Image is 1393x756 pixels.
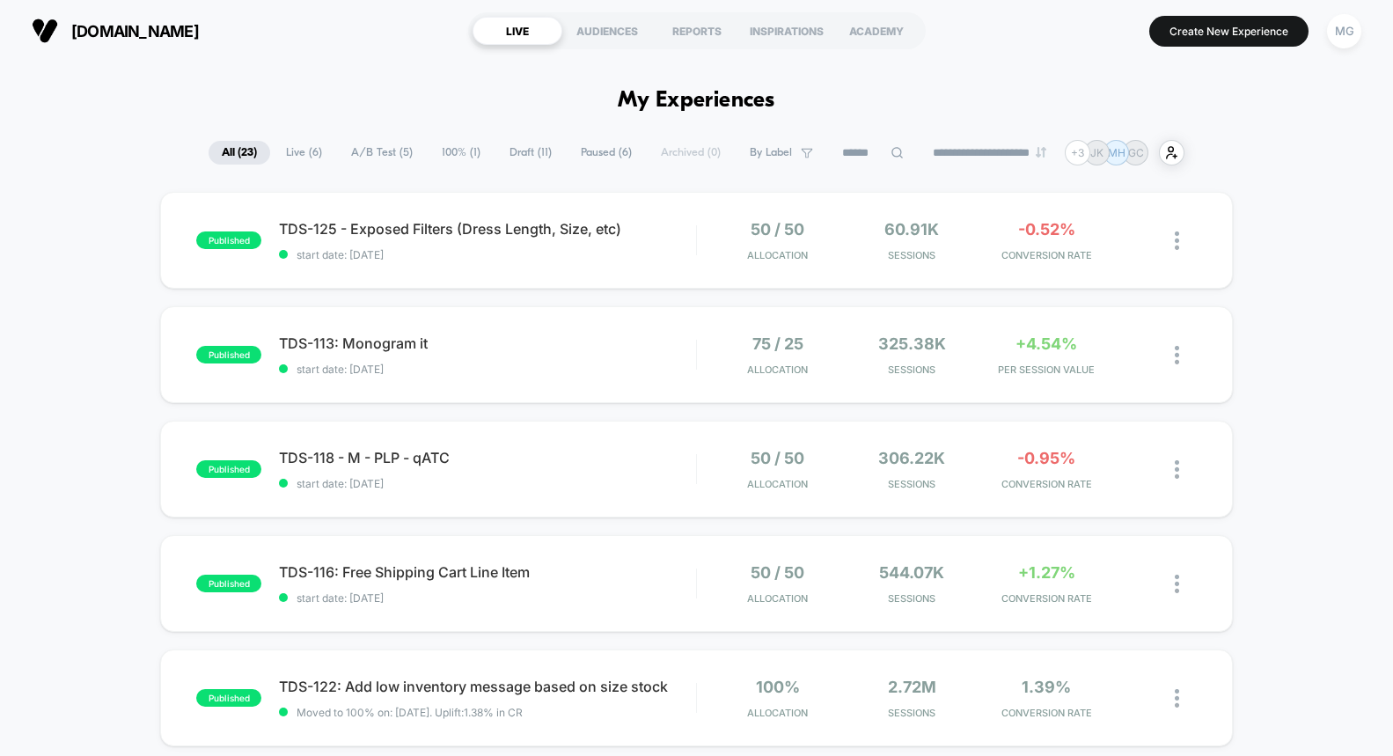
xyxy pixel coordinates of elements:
[849,249,975,261] span: Sessions
[279,363,696,376] span: start date: [DATE]
[751,449,804,467] span: 50 / 50
[562,17,652,45] div: AUDIENCES
[652,17,742,45] div: REPORTS
[1018,220,1075,239] span: -0.52%
[984,249,1110,261] span: CONVERSION RATE
[279,248,696,261] span: start date: [DATE]
[496,141,565,165] span: Draft ( 11 )
[1175,575,1179,593] img: close
[849,707,975,719] span: Sessions
[1175,346,1179,364] img: close
[1175,689,1179,708] img: close
[878,449,945,467] span: 306.22k
[279,591,696,605] span: start date: [DATE]
[338,141,426,165] span: A/B Test ( 5 )
[1108,146,1125,159] p: MH
[849,592,975,605] span: Sessions
[747,592,808,605] span: Allocation
[1022,678,1071,696] span: 1.39%
[747,363,808,376] span: Allocation
[32,18,58,44] img: Visually logo
[1322,13,1367,49] button: MG
[742,17,832,45] div: INSPIRATIONS
[473,17,562,45] div: LIVE
[879,563,944,582] span: 544.07k
[196,460,261,478] span: published
[747,478,808,490] span: Allocation
[1090,146,1103,159] p: JK
[756,678,800,696] span: 100%
[196,689,261,707] span: published
[1018,563,1075,582] span: +1.27%
[750,146,792,159] span: By Label
[878,334,946,353] span: 325.38k
[849,478,975,490] span: Sessions
[196,575,261,592] span: published
[196,346,261,363] span: published
[1065,140,1090,165] div: + 3
[273,141,335,165] span: Live ( 6 )
[1015,334,1077,353] span: +4.54%
[984,707,1110,719] span: CONVERSION RATE
[1017,449,1075,467] span: -0.95%
[279,477,696,490] span: start date: [DATE]
[1327,14,1361,48] div: MG
[849,363,975,376] span: Sessions
[984,478,1110,490] span: CONVERSION RATE
[297,706,523,719] span: Moved to 100% on: [DATE] . Uplift: 1.38% in CR
[429,141,494,165] span: 100% ( 1 )
[71,22,199,40] span: [DOMAIN_NAME]
[279,449,696,466] span: TDS-118 - M - PLP - qATC
[747,707,808,719] span: Allocation
[279,563,696,581] span: TDS-116: Free Shipping Cart Line Item
[1175,460,1179,479] img: close
[1175,231,1179,250] img: close
[751,563,804,582] span: 50 / 50
[984,363,1110,376] span: PER SESSION VALUE
[751,220,804,239] span: 50 / 50
[279,334,696,352] span: TDS-113: Monogram it
[209,141,270,165] span: All ( 23 )
[568,141,645,165] span: Paused ( 6 )
[752,334,803,353] span: 75 / 25
[832,17,921,45] div: ACADEMY
[1036,147,1046,158] img: end
[279,678,696,695] span: TDS-122: Add low inventory message based on size stock
[884,220,939,239] span: 60.91k
[1128,146,1144,159] p: GC
[196,231,261,249] span: published
[1149,16,1309,47] button: Create New Experience
[747,249,808,261] span: Allocation
[888,678,936,696] span: 2.72M
[618,88,775,114] h1: My Experiences
[984,592,1110,605] span: CONVERSION RATE
[26,17,204,45] button: [DOMAIN_NAME]
[279,220,696,238] span: TDS-125 - Exposed Filters (Dress Length, Size, etc)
